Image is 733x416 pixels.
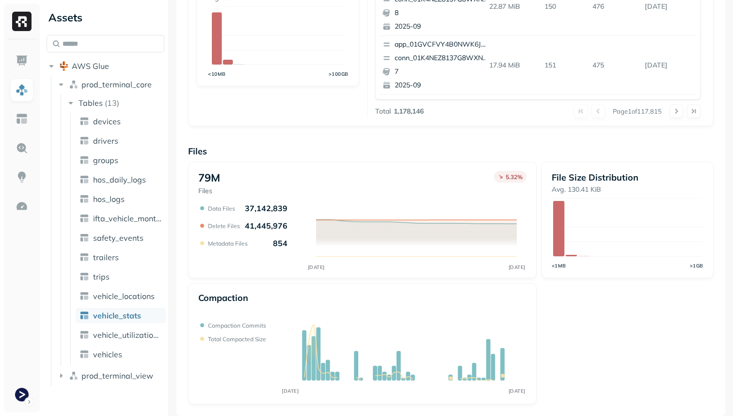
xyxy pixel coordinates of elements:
span: ifta_vehicle_months [93,214,162,223]
tspan: [DATE] [282,388,299,394]
img: Query Explorer [16,142,28,154]
span: devices [93,116,121,126]
p: Avg. 130.41 KiB [552,185,703,194]
p: Data Files [208,205,235,212]
span: trailers [93,252,119,262]
p: Compaction commits [208,322,266,329]
img: table [80,194,89,204]
img: namespace [69,80,79,89]
img: Terminal [15,388,29,401]
p: 17.94 MiB [485,57,541,74]
img: namespace [69,371,79,381]
a: vehicle_utilization_day [76,327,166,343]
a: ifta_vehicle_months [76,211,166,226]
button: AWS Glue [47,58,164,74]
p: Files [198,186,220,196]
button: Tables(13) [66,95,165,111]
button: app_01GVCFVY4B0NWK6JYK87JP2WRPconn_01K4NEZ8137G8WXNV00CK90XW172025-09 [379,36,493,94]
img: Optimization [16,200,28,213]
p: 8 [395,8,489,18]
p: 2025-09 [395,81,489,90]
span: vehicle_locations [93,291,155,301]
img: Ryft [12,12,32,31]
img: Dashboard [16,54,28,67]
div: Assets [47,10,164,25]
button: app_01GVCFVY4B0NWK6JYK87JP2WRPconn_01K4NEZ8137G8WXNV00CK90XW162025-09 [379,95,493,153]
span: groups [93,155,118,165]
img: Assets [16,83,28,96]
img: table [80,330,89,340]
p: 41,445,976 [245,221,287,231]
p: Metadata Files [208,240,248,247]
a: trailers [76,250,166,265]
img: table [80,136,89,146]
img: table [80,233,89,243]
p: 7 [395,67,489,77]
span: hos_daily_logs [93,175,146,184]
button: prod_terminal_view [56,368,165,383]
tspan: >100GB [329,71,349,77]
p: conn_01K4NEZ8137G8WXNV00CK90XW1 [395,53,489,63]
a: trips [76,269,166,284]
img: Asset Explorer [16,113,28,125]
a: hos_logs [76,191,166,207]
img: table [80,291,89,301]
p: Files [188,146,714,157]
a: hos_daily_logs [76,172,166,187]
p: app_01GVCFVY4B0NWK6JYK87JP2WRP [395,40,489,50]
img: Insights [16,171,28,183]
img: table [80,155,89,165]
span: vehicles [93,349,122,359]
span: vehicle_utilization_day [93,330,162,340]
img: table [80,272,89,282]
span: prod_terminal_core [81,80,152,89]
span: AWS Glue [72,61,109,71]
span: drivers [93,136,118,146]
p: 475 [589,57,641,74]
a: safety_events [76,230,166,246]
p: 79M [198,171,220,184]
a: groups [76,152,166,168]
p: Compaction [198,292,248,303]
p: ( 13 ) [105,98,119,108]
p: Total compacted size [208,335,266,343]
tspan: <10MB [208,71,226,77]
p: 151 [541,57,589,74]
p: 854 [273,238,287,248]
span: prod_terminal_view [81,371,153,381]
img: root [59,61,69,71]
img: table [80,175,89,184]
a: vehicles [76,347,166,362]
tspan: >1GB [690,263,703,268]
span: trips [93,272,110,282]
tspan: [DATE] [508,264,525,270]
img: table [80,252,89,262]
button: prod_terminal_core [56,77,165,92]
tspan: [DATE] [509,388,526,394]
a: vehicle_locations [76,288,166,304]
img: table [80,311,89,320]
p: Delete Files [208,222,240,230]
p: 37,142,839 [245,203,287,213]
a: vehicle_stats [76,308,166,323]
span: hos_logs [93,194,125,204]
tspan: [DATE] [307,264,324,270]
p: File Size Distribution [552,172,703,183]
img: table [80,116,89,126]
a: devices [76,114,166,129]
a: drivers [76,133,166,149]
span: vehicle_stats [93,311,141,320]
p: 5.32 % [506,173,523,181]
p: 1,178,146 [394,107,424,116]
p: Total [375,107,391,116]
p: Sep 12, 2025 [641,57,697,74]
tspan: <1MB [552,263,566,268]
span: Tables [79,98,103,108]
p: 2025-09 [395,22,489,32]
span: safety_events [93,233,143,243]
img: table [80,214,89,223]
p: Page 1 of 117,815 [613,107,662,116]
img: table [80,349,89,359]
